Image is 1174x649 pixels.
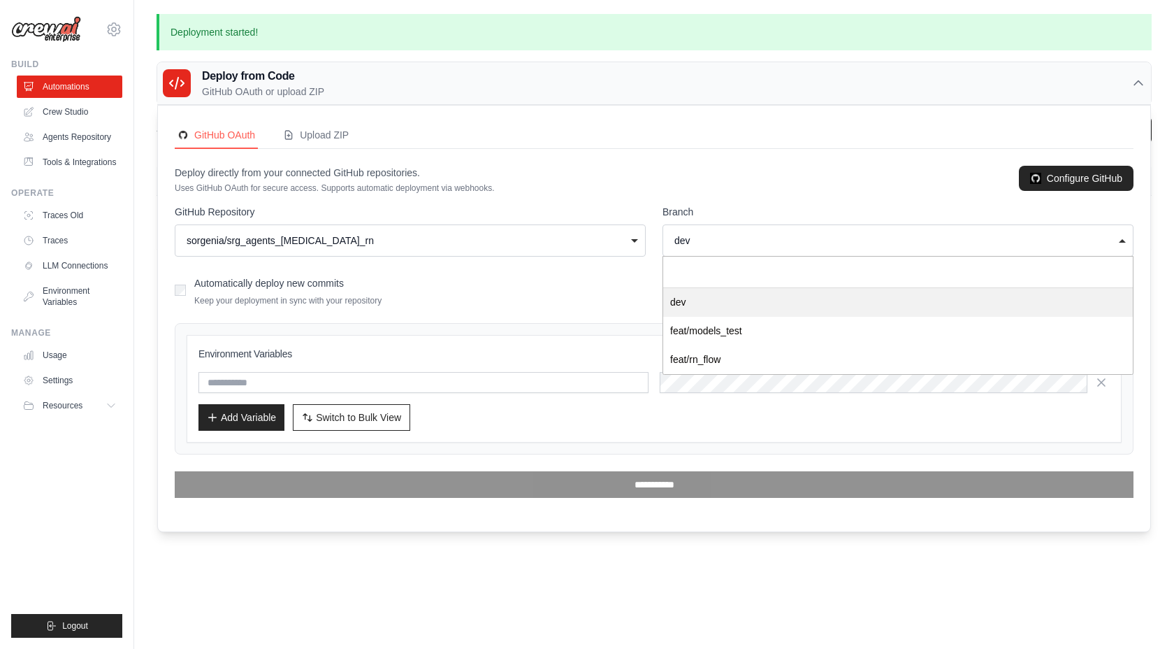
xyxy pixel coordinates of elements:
a: Crew Studio [17,101,122,123]
button: GitHubGitHub OAuth [175,122,258,149]
a: Automations [17,76,122,98]
button: Resources [17,394,122,417]
span: Resources [43,400,82,411]
p: GitHub OAuth or upload ZIP [202,85,324,99]
button: Upload ZIP [280,122,352,149]
th: Crew [157,167,388,196]
div: Manage [11,327,122,338]
input: Select a branch [663,257,1133,288]
a: Settings [17,369,122,392]
img: GitHub [1030,173,1041,184]
h2: Automations Live [157,117,468,136]
label: GitHub Repository [175,205,646,219]
p: Uses GitHub OAuth for secure access. Supports automatic deployment via webhooks. [175,183,495,194]
a: Usage [17,344,122,366]
img: Logo [11,16,81,43]
p: Deployment started! [157,14,1152,50]
a: Agents Repository [17,126,122,148]
div: sorgenia/srg_agents_[MEDICAL_DATA]_rn [187,234,625,248]
a: Traces [17,229,122,252]
div: feat/rn_flow [663,345,1133,374]
nav: Deployment Source [175,122,1133,149]
div: Operate [11,187,122,199]
h3: Deploy from Code [202,68,324,85]
div: Build [11,59,122,70]
h3: Environment Variables [198,347,1110,361]
p: Keep your deployment in sync with your repository [194,295,382,306]
label: Automatically deploy new commits [194,278,344,289]
button: Logout [11,614,122,638]
img: GitHub [177,129,189,141]
div: GitHub OAuth [177,128,255,142]
span: Switch to Bulk View [316,411,401,425]
a: Tools & Integrations [17,151,122,173]
a: Configure GitHub [1019,166,1133,191]
div: dev [663,288,1133,317]
div: Upload ZIP [283,128,349,142]
div: feat/models_test [663,317,1133,345]
button: Switch to Bulk View [293,404,410,431]
a: LLM Connections [17,255,122,277]
button: Add Variable [198,404,284,431]
div: dev [674,234,1113,248]
label: Branch [662,205,1133,219]
a: Environment Variables [17,280,122,313]
p: Manage and monitor your active crew automations from this dashboard. [157,136,468,150]
a: Traces Old [17,204,122,227]
p: Deploy directly from your connected GitHub repositories. [175,166,495,180]
span: Logout [62,620,88,632]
